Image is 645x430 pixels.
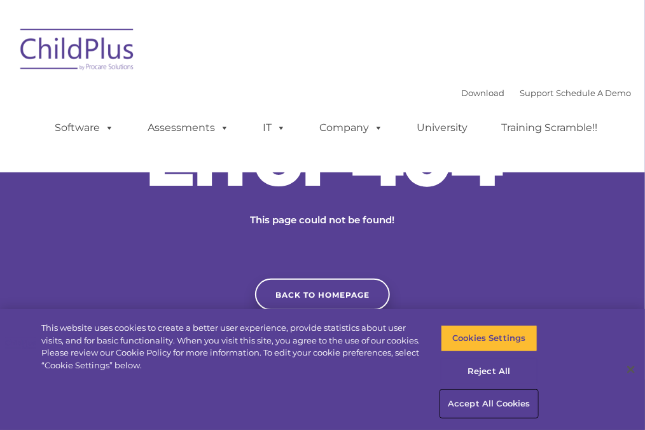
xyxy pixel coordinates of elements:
[489,115,610,141] a: Training Scramble!!
[556,88,631,98] a: Schedule A Demo
[307,115,396,141] a: Company
[135,115,242,141] a: Assessments
[255,279,390,310] a: Back to homepage
[404,115,480,141] a: University
[250,115,298,141] a: IT
[461,88,504,98] a: Download
[14,20,141,83] img: ChildPlus by Procare Solutions
[441,325,537,352] button: Cookies Settings
[461,88,631,98] font: |
[189,212,456,228] p: This page could not be found!
[441,391,537,417] button: Accept All Cookies
[132,120,513,197] h2: Error 404
[41,322,421,371] div: This website uses cookies to create a better user experience, provide statistics about user visit...
[520,88,553,98] a: Support
[441,358,537,385] button: Reject All
[42,115,127,141] a: Software
[617,356,645,384] button: Close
